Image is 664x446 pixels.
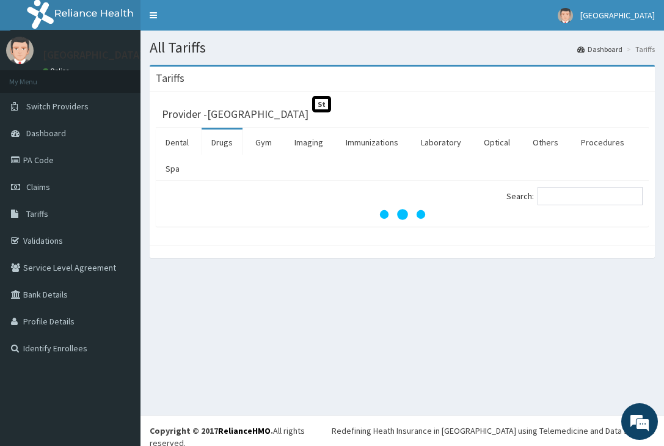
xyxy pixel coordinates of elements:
[156,130,199,155] a: Dental
[411,130,471,155] a: Laboratory
[577,44,622,54] a: Dashboard
[156,156,189,181] a: Spa
[285,130,333,155] a: Imaging
[580,10,655,21] span: [GEOGRAPHIC_DATA]
[506,187,643,205] label: Search:
[624,44,655,54] li: Tariffs
[218,425,271,436] a: RelianceHMO
[538,187,643,205] input: Search:
[202,130,243,155] a: Drugs
[246,130,282,155] a: Gym
[26,128,66,139] span: Dashboard
[156,73,184,84] h3: Tariffs
[26,101,89,112] span: Switch Providers
[26,208,48,219] span: Tariffs
[162,109,308,120] h3: Provider - [GEOGRAPHIC_DATA]
[26,181,50,192] span: Claims
[571,130,634,155] a: Procedures
[43,67,72,75] a: Online
[558,8,573,23] img: User Image
[150,40,655,56] h1: All Tariffs
[43,49,144,60] p: [GEOGRAPHIC_DATA]
[312,96,331,112] span: St
[6,37,34,64] img: User Image
[523,130,568,155] a: Others
[336,130,408,155] a: Immunizations
[332,425,655,437] div: Redefining Heath Insurance in [GEOGRAPHIC_DATA] using Telemedicine and Data Science!
[150,425,273,436] strong: Copyright © 2017 .
[474,130,520,155] a: Optical
[378,190,427,239] svg: audio-loading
